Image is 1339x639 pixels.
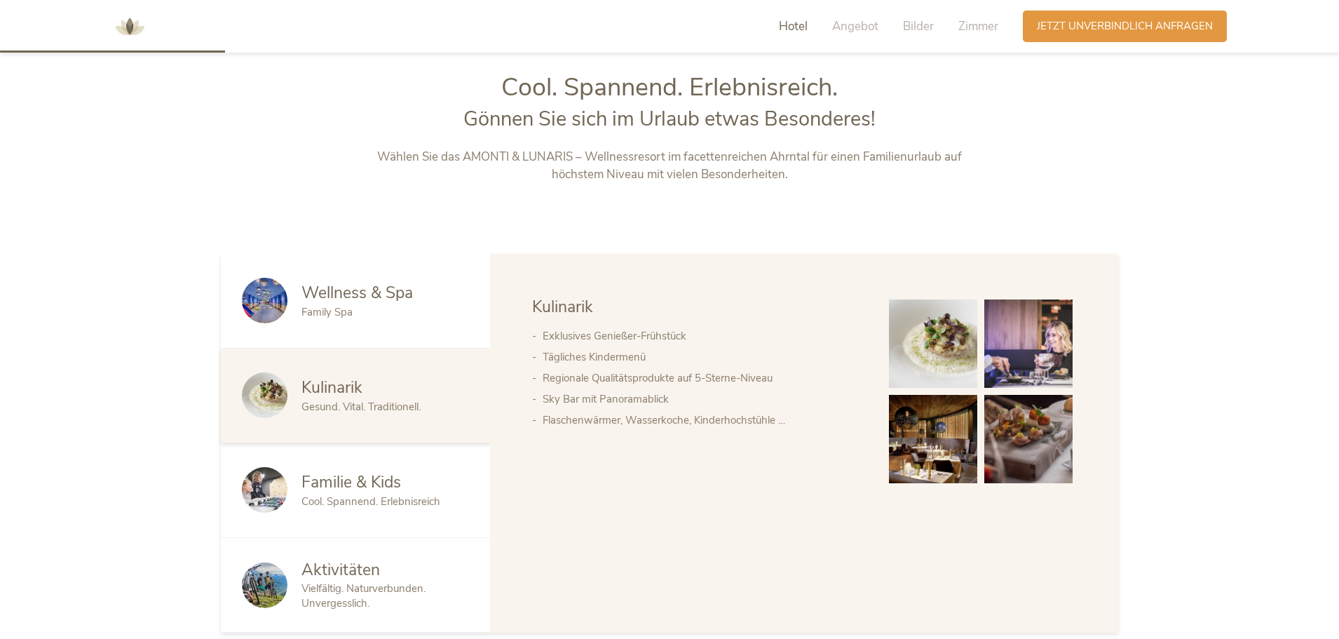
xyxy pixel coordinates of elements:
span: Kulinarik [532,296,593,318]
span: Kulinarik [301,377,362,398]
span: Cool. Spannend. Erlebnisreich. [501,70,838,105]
li: Regionale Qualitätsprodukte auf 5-Sterne-Niveau [543,368,861,389]
p: Wählen Sie das AMONTI & LUNARIS – Wellnessresort im facettenreichen Ahrntal für einen Familienurl... [377,148,963,184]
span: Vielfältig. Naturverbunden. Unvergesslich. [301,581,426,610]
li: Flaschenwärmer, Wasserkoche, Kinderhochstühle … [543,410,861,431]
span: Gönnen Sie sich im Urlaub etwas Besonderes! [463,105,876,133]
li: Sky Bar mit Panoramablick [543,389,861,410]
span: Bilder [903,18,934,34]
span: Jetzt unverbindlich anfragen [1037,19,1213,34]
span: Cool. Spannend. Erlebnisreich [301,495,440,509]
a: AMONTI & LUNARIS Wellnessresort [109,21,151,31]
span: Wellness & Spa [301,282,413,304]
li: Exklusives Genießer-Frühstück [543,325,861,347]
span: Familie & Kids [301,471,401,493]
span: Angebot [832,18,878,34]
span: Gesund. Vital. Traditionell. [301,400,421,414]
span: Family Spa [301,305,353,319]
img: AMONTI & LUNARIS Wellnessresort [109,6,151,48]
span: Zimmer [958,18,998,34]
span: Hotel [779,18,808,34]
span: Aktivitäten [301,559,380,581]
li: Tägliches Kindermenü [543,347,861,368]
